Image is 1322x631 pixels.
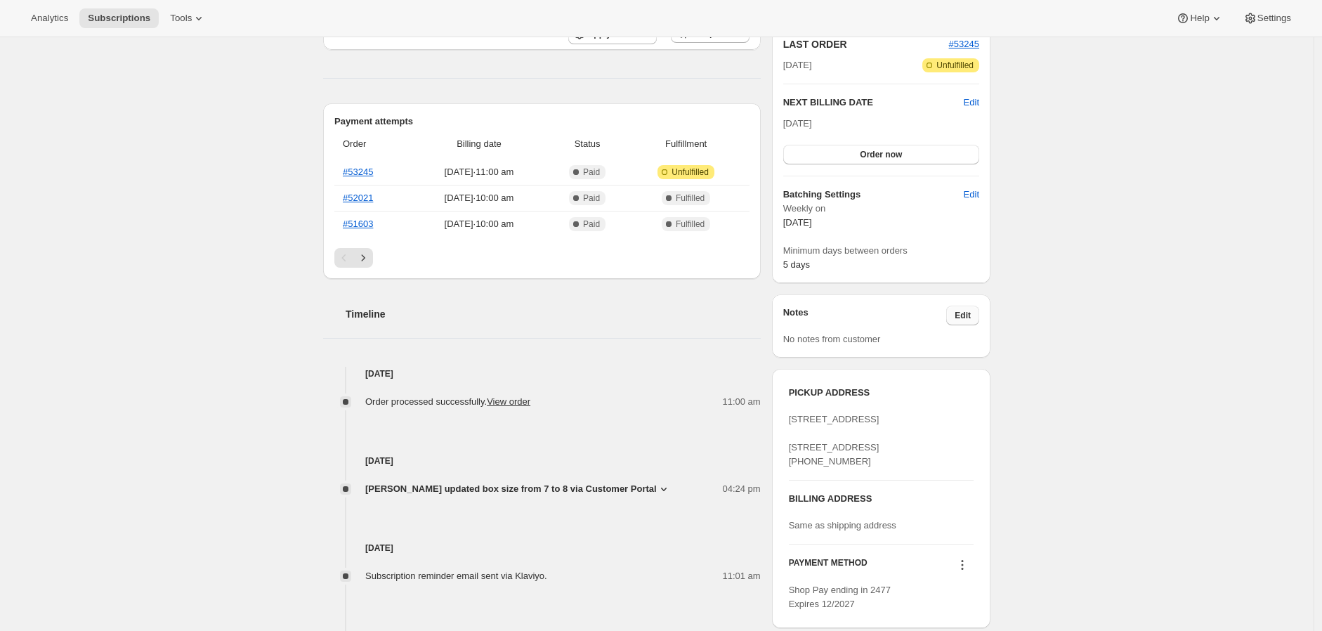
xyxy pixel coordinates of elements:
button: Next [353,248,373,268]
span: Settings [1257,13,1291,24]
span: Subscription reminder email sent via Klaviyo. [365,571,547,581]
button: Order now [783,145,979,164]
span: Billing date [414,137,543,151]
span: 04:24 pm [722,482,760,496]
h6: Batching Settings [783,188,964,202]
span: Edit [955,310,971,321]
span: No notes from customer [783,334,881,344]
span: Fulfilled [676,219,705,230]
span: [DATE] [783,58,812,72]
span: Fulfillment [631,137,741,151]
span: [DATE] [783,217,812,228]
span: Paid [583,193,600,204]
h2: Timeline [346,307,761,321]
span: [DATE] · 10:00 am [414,217,543,231]
span: Status [552,137,623,151]
h3: Notes [783,306,947,325]
button: Edit [946,306,979,325]
span: [PERSON_NAME] updated box size from 7 to 8 via Customer Portal [365,482,657,496]
span: Minimum days between orders [783,244,979,258]
span: [DATE] [783,118,812,129]
th: Order [334,129,410,160]
span: [DATE] · 10:00 am [414,191,543,205]
span: Paid [583,167,600,178]
nav: Pagination [334,248,750,268]
span: Edit [964,188,979,202]
span: [STREET_ADDRESS] [STREET_ADDRESS] [PHONE_NUMBER] [789,414,879,467]
h3: PAYMENT METHOD [789,557,868,576]
h4: [DATE] [323,541,761,555]
h4: [DATE] [323,367,761,381]
span: Subscriptions [88,13,150,24]
h2: LAST ORDER [783,37,949,51]
button: Tools [162,8,214,28]
button: Settings [1235,8,1300,28]
span: Unfulfilled [936,60,974,71]
span: Same as shipping address [789,520,896,531]
h2: NEXT BILLING DATE [783,96,964,110]
span: 11:01 am [722,569,760,583]
span: Order processed successfully. [365,396,530,407]
span: Help [1190,13,1209,24]
button: [PERSON_NAME] updated box size from 7 to 8 via Customer Portal [365,482,671,496]
span: [DATE] · 11:00 am [414,165,543,179]
h2: Payment attempts [334,115,750,129]
span: 11:00 am [722,395,760,409]
button: Help [1167,8,1231,28]
span: Weekly on [783,202,979,216]
span: Analytics [31,13,68,24]
span: Tools [170,13,192,24]
button: Edit [955,183,988,206]
a: #52021 [343,193,373,203]
span: Fulfilled [676,193,705,204]
a: #53245 [343,167,373,177]
h4: [DATE] [323,454,761,468]
button: Edit [964,96,979,110]
span: Shop Pay ending in 2477 Expires 12/2027 [789,585,891,609]
span: Paid [583,219,600,230]
a: #53245 [949,39,979,49]
a: View order [487,396,530,407]
button: Subscriptions [79,8,159,28]
a: #51603 [343,219,373,229]
h3: BILLING ADDRESS [789,492,974,506]
span: 5 days [783,259,810,270]
button: Analytics [22,8,77,28]
span: Unfulfilled [672,167,709,178]
span: Order now [860,149,902,160]
button: #53245 [949,37,979,51]
h3: PICKUP ADDRESS [789,386,974,400]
